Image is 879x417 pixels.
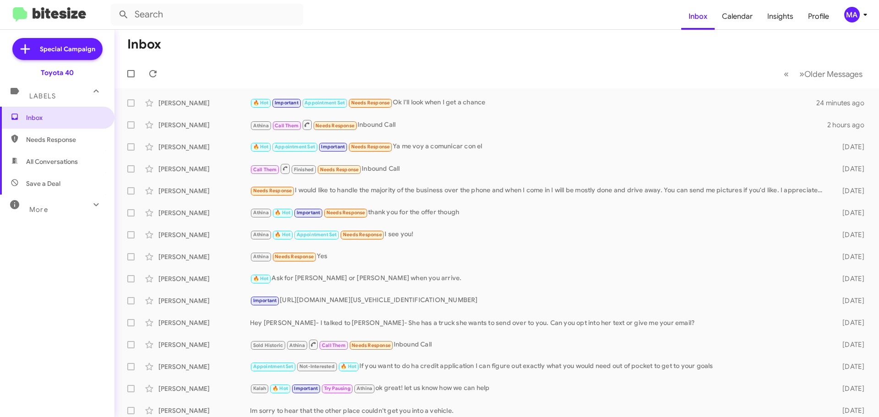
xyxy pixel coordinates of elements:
[250,339,828,350] div: Inbound Call
[41,68,74,77] div: Toyota 40
[158,98,250,108] div: [PERSON_NAME]
[294,385,318,391] span: Important
[158,406,250,415] div: [PERSON_NAME]
[352,342,391,348] span: Needs Response
[26,179,60,188] span: Save a Deal
[250,141,828,152] div: Ya me voy a comunicar con el
[779,65,868,83] nav: Page navigation example
[250,207,828,218] div: thank you for the offer though
[253,210,269,216] span: Athina
[715,3,760,30] a: Calendar
[828,384,872,393] div: [DATE]
[253,123,269,129] span: Athina
[326,210,365,216] span: Needs Response
[26,113,104,122] span: Inbox
[250,185,828,196] div: I would like to handle the majority of the business over the phone and when I come in I will be m...
[253,363,293,369] span: Appointment Set
[343,232,382,238] span: Needs Response
[351,144,390,150] span: Needs Response
[111,4,303,26] input: Search
[351,100,390,106] span: Needs Response
[784,68,789,80] span: «
[158,142,250,152] div: [PERSON_NAME]
[158,208,250,217] div: [PERSON_NAME]
[253,232,269,238] span: Athina
[828,340,872,349] div: [DATE]
[253,385,266,391] span: Kalah
[250,273,828,284] div: Ask for [PERSON_NAME] or [PERSON_NAME] when you arrive.
[304,100,345,106] span: Appointment Set
[275,254,314,260] span: Needs Response
[297,232,337,238] span: Appointment Set
[804,69,863,79] span: Older Messages
[250,361,828,372] div: If you want to do ha credit application I can figure out exactly what you would need out of pocke...
[275,210,290,216] span: 🔥 Hot
[324,385,351,391] span: Try Pausing
[158,164,250,173] div: [PERSON_NAME]
[253,342,283,348] span: Sold Historic
[828,296,872,305] div: [DATE]
[253,298,277,303] span: Important
[250,229,828,240] div: I see you!
[794,65,868,83] button: Next
[299,363,335,369] span: Not-Interested
[827,120,872,130] div: 2 hours ago
[760,3,801,30] a: Insights
[158,296,250,305] div: [PERSON_NAME]
[253,276,269,282] span: 🔥 Hot
[158,362,250,371] div: [PERSON_NAME]
[275,144,315,150] span: Appointment Set
[828,186,872,195] div: [DATE]
[357,385,372,391] span: Athina
[29,206,48,214] span: More
[322,342,346,348] span: Call Them
[828,318,872,327] div: [DATE]
[836,7,869,22] button: MA
[250,119,827,130] div: Inbound Call
[275,232,290,238] span: 🔥 Hot
[26,157,78,166] span: All Conversations
[275,123,298,129] span: Call Them
[158,340,250,349] div: [PERSON_NAME]
[275,100,298,106] span: Important
[289,342,305,348] span: Athina
[828,164,872,173] div: [DATE]
[828,362,872,371] div: [DATE]
[253,144,269,150] span: 🔥 Hot
[250,318,828,327] div: Hey [PERSON_NAME]- I talked to [PERSON_NAME]- She has a truck she wants to send over to you. Can ...
[778,65,794,83] button: Previous
[817,98,872,108] div: 24 minutes ago
[828,230,872,239] div: [DATE]
[158,274,250,283] div: [PERSON_NAME]
[253,254,269,260] span: Athina
[250,163,828,174] div: Inbound Call
[158,318,250,327] div: [PERSON_NAME]
[250,383,828,394] div: ok great! let us know how we can help
[26,135,104,144] span: Needs Response
[297,210,320,216] span: Important
[12,38,103,60] a: Special Campaign
[681,3,715,30] a: Inbox
[828,142,872,152] div: [DATE]
[253,100,269,106] span: 🔥 Hot
[828,208,872,217] div: [DATE]
[801,3,836,30] a: Profile
[250,251,828,262] div: Yes
[844,7,860,22] div: MA
[127,37,161,52] h1: Inbox
[828,406,872,415] div: [DATE]
[320,167,359,173] span: Needs Response
[158,252,250,261] div: [PERSON_NAME]
[321,144,345,150] span: Important
[158,230,250,239] div: [PERSON_NAME]
[253,188,292,194] span: Needs Response
[272,385,288,391] span: 🔥 Hot
[158,120,250,130] div: [PERSON_NAME]
[828,274,872,283] div: [DATE]
[250,406,828,415] div: Im sorry to hear that the other place couldn't get you into a vehicle.
[158,186,250,195] div: [PERSON_NAME]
